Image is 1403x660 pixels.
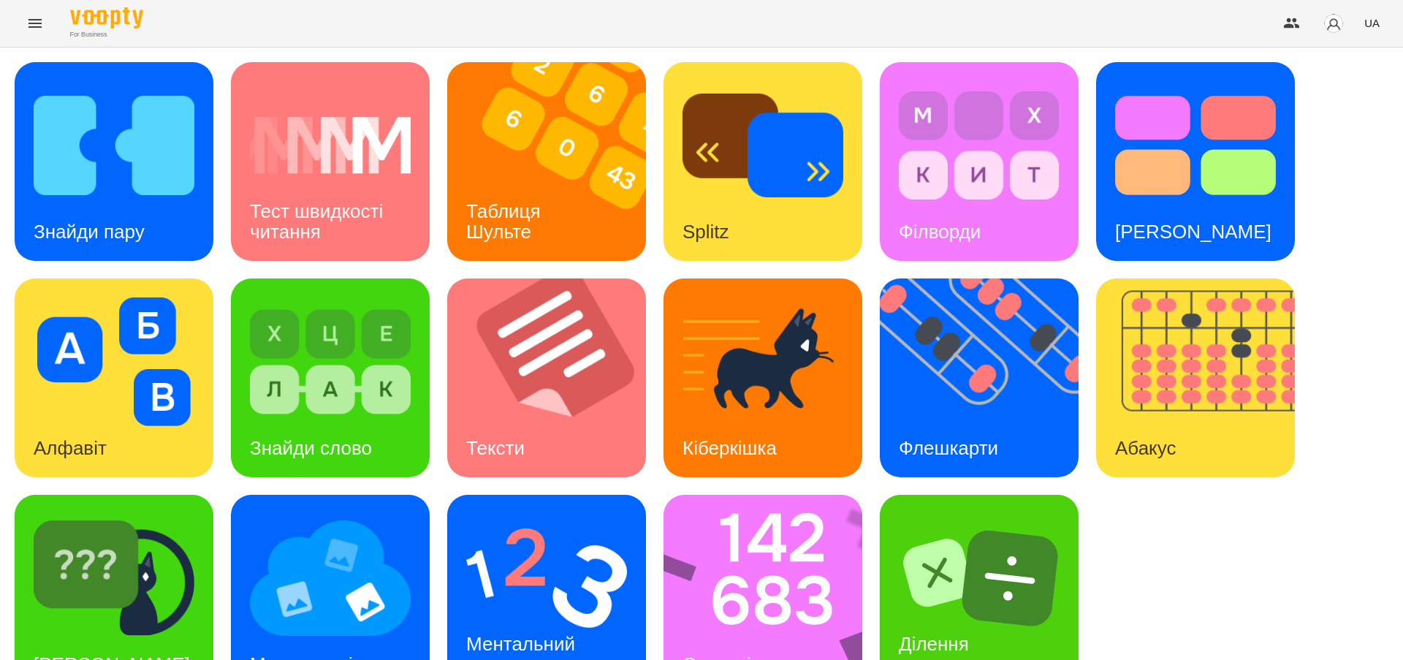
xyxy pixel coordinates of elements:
[34,221,145,243] h3: Знайди пару
[899,437,998,459] h3: Флешкарти
[664,62,862,261] a: SplitzSplitz
[15,278,213,477] a: АлфавітАлфавіт
[664,278,862,477] a: КіберкішкаКіберкішка
[447,278,664,477] img: Тексти
[447,278,646,477] a: ТекстиТексти
[250,514,411,642] img: Мнемотехніка
[250,297,411,426] img: Знайди слово
[70,7,143,29] img: Voopty Logo
[683,221,729,243] h3: Splitz
[466,200,546,242] h3: Таблиця Шульте
[1323,13,1344,34] img: avatar_s.png
[70,30,143,39] span: For Business
[1115,221,1271,243] h3: [PERSON_NAME]
[1096,62,1295,261] a: Тест Струпа[PERSON_NAME]
[683,437,777,459] h3: Кіберкішка
[683,297,843,426] img: Кіберкішка
[880,278,1079,477] a: ФлешкартиФлешкарти
[34,514,194,642] img: Знайди Кіберкішку
[880,62,1079,261] a: ФілвордиФілворди
[250,437,372,459] h3: Знайди слово
[880,278,1097,477] img: Флешкарти
[250,81,411,210] img: Тест швидкості читання
[466,514,627,642] img: Ментальний рахунок
[1364,15,1380,31] span: UA
[899,221,981,243] h3: Філворди
[447,62,664,261] img: Таблиця Шульте
[1358,10,1385,37] button: UA
[1096,278,1295,477] a: АбакусАбакус
[899,514,1060,642] img: Ділення множення
[250,200,388,242] h3: Тест швидкості читання
[15,62,213,261] a: Знайди паруЗнайди пару
[899,81,1060,210] img: Філворди
[18,6,53,41] button: Menu
[1096,278,1313,477] img: Абакус
[683,81,843,210] img: Splitz
[34,297,194,426] img: Алфавіт
[447,62,646,261] a: Таблиця ШультеТаблиця Шульте
[34,437,107,459] h3: Алфавіт
[231,62,430,261] a: Тест швидкості читанняТест швидкості читання
[1115,81,1276,210] img: Тест Струпа
[231,278,430,477] a: Знайди словоЗнайди слово
[34,81,194,210] img: Знайди пару
[1115,437,1176,459] h3: Абакус
[466,437,525,459] h3: Тексти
